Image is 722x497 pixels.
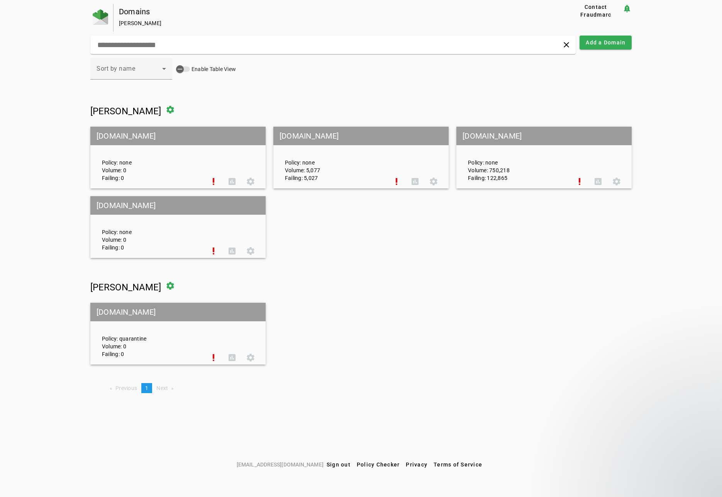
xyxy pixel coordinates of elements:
span: [PERSON_NAME] [90,282,161,293]
mat-grid-tile-header: [DOMAIN_NAME] [273,127,449,145]
button: Settings [424,172,443,191]
span: Next [156,385,168,391]
button: Settings [607,172,626,191]
div: Policy: none Volume: 5,077 Failing: 5,027 [279,134,387,182]
div: [PERSON_NAME] [119,19,545,27]
button: Privacy [403,458,430,472]
button: Set Up [204,348,223,367]
button: DMARC Report [589,172,607,191]
button: Settings [241,348,260,367]
span: Contact Fraudmarc [572,3,619,19]
button: Set Up [570,172,589,191]
app-page-header: Domains [90,4,632,32]
button: DMARC Report [223,242,241,260]
span: [EMAIL_ADDRESS][DOMAIN_NAME] [237,460,324,469]
label: Enable Table View [190,65,236,73]
mat-icon: notification_important [622,4,632,13]
span: Previous [115,385,137,391]
button: Set Up [204,242,223,260]
span: Add a Domain [586,39,625,46]
button: DMARC Report [223,348,241,367]
button: Settings [241,242,260,260]
span: Sign out [327,461,351,468]
span: Terms of Service [434,461,482,468]
button: DMARC Report [223,172,241,191]
div: Domains [119,8,545,15]
button: DMARC Report [406,172,424,191]
div: Policy: none Volume: 750,218 Failing: 122,865 [462,134,570,182]
button: Terms of Service [430,458,485,472]
button: Add a Domain [580,36,632,49]
span: Sort by name [97,65,135,72]
button: Set Up [204,172,223,191]
mat-grid-tile-header: [DOMAIN_NAME] [456,127,632,145]
span: 1 [145,385,148,391]
button: Policy Checker [354,458,403,472]
nav: Pagination [90,383,632,393]
mat-grid-tile-header: [DOMAIN_NAME] [90,196,266,215]
iframe: Intercom live chat [696,471,714,489]
div: Policy: quarantine Volume: 0 Failing: 0 [96,310,204,358]
span: Privacy [406,461,427,468]
button: Sign out [324,458,354,472]
div: Policy: none Volume: 0 Failing: 0 [96,203,204,251]
mat-grid-tile-header: [DOMAIN_NAME] [90,303,266,321]
mat-grid-tile-header: [DOMAIN_NAME] [90,127,266,145]
span: [PERSON_NAME] [90,106,161,117]
button: Contact Fraudmarc [569,4,622,18]
button: Set Up [387,172,406,191]
span: Policy Checker [357,461,400,468]
button: Settings [241,172,260,191]
img: Fraudmarc Logo [93,9,108,25]
div: Policy: none Volume: 0 Failing: 0 [96,134,204,182]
